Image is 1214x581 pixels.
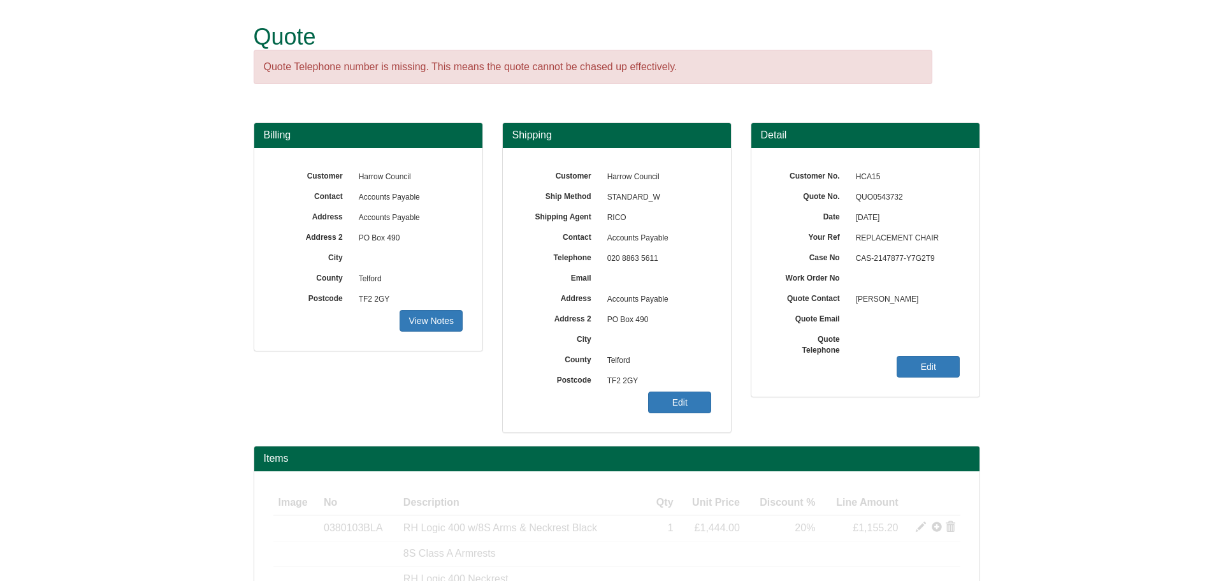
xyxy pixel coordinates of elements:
[352,290,463,310] span: TF2 2GY
[820,490,903,516] th: Line Amount
[352,208,463,228] span: Accounts Payable
[601,310,712,330] span: PO Box 490
[398,490,647,516] th: Description
[601,208,712,228] span: RICO
[770,228,849,243] label: Your Ref
[849,228,960,249] span: REPLACEMENT CHAIR
[522,290,601,304] label: Address
[601,290,712,310] span: Accounts Payable
[273,269,352,284] label: County
[522,371,601,386] label: Postcode
[770,188,849,202] label: Quote No.
[352,269,463,290] span: Telford
[601,249,712,269] span: 020 8863 5611
[273,228,352,243] label: Address 2
[352,188,463,208] span: Accounts Payable
[512,129,721,141] h3: Shipping
[601,167,712,188] span: Harrow Council
[522,208,601,223] label: Shipping Agent
[319,490,398,516] th: No
[264,453,970,464] h2: Items
[273,167,352,182] label: Customer
[770,208,849,223] label: Date
[273,249,352,263] label: City
[254,24,932,50] h1: Quote
[522,228,601,243] label: Contact
[770,269,849,284] label: Work Order No
[795,522,815,533] span: 20%
[601,371,712,392] span: TF2 2GY
[849,208,960,228] span: [DATE]
[522,167,601,182] label: Customer
[853,522,898,533] span: £1,155.20
[352,167,463,188] span: Harrow Council
[770,249,849,263] label: Case No
[522,188,601,202] label: Ship Method
[352,228,463,249] span: PO Box 490
[273,490,319,516] th: Image
[403,522,597,533] span: RH Logic 400 w/8S Arms & Neckrest Black
[648,392,711,413] a: Edit
[647,490,678,516] th: Qty
[679,490,745,516] th: Unit Price
[522,351,601,365] label: County
[601,228,712,249] span: Accounts Payable
[897,356,960,378] a: Edit
[601,188,712,208] span: STANDARD_W
[745,490,821,516] th: Discount %
[770,290,849,304] label: Quote Contact
[264,129,473,141] h3: Billing
[522,249,601,263] label: Telephone
[273,188,352,202] label: Contact
[522,330,601,345] label: City
[695,522,740,533] span: £1,444.00
[601,351,712,371] span: Telford
[668,522,674,533] span: 1
[522,269,601,284] label: Email
[254,50,932,85] div: Quote Telephone number is missing. This means the quote cannot be chased up effectively.
[403,548,496,559] span: 8S Class A Armrests
[522,310,601,325] label: Address 2
[770,330,849,356] label: Quote Telephone
[849,167,960,188] span: HCA15
[849,290,960,310] span: [PERSON_NAME]
[319,515,398,541] td: 0380103BLA
[273,290,352,304] label: Postcode
[400,310,463,332] a: View Notes
[273,208,352,223] label: Address
[770,310,849,325] label: Quote Email
[849,188,960,208] span: QUO0543732
[761,129,970,141] h3: Detail
[770,167,849,182] label: Customer No.
[849,249,960,269] span: CAS-2147877-Y7G2T9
